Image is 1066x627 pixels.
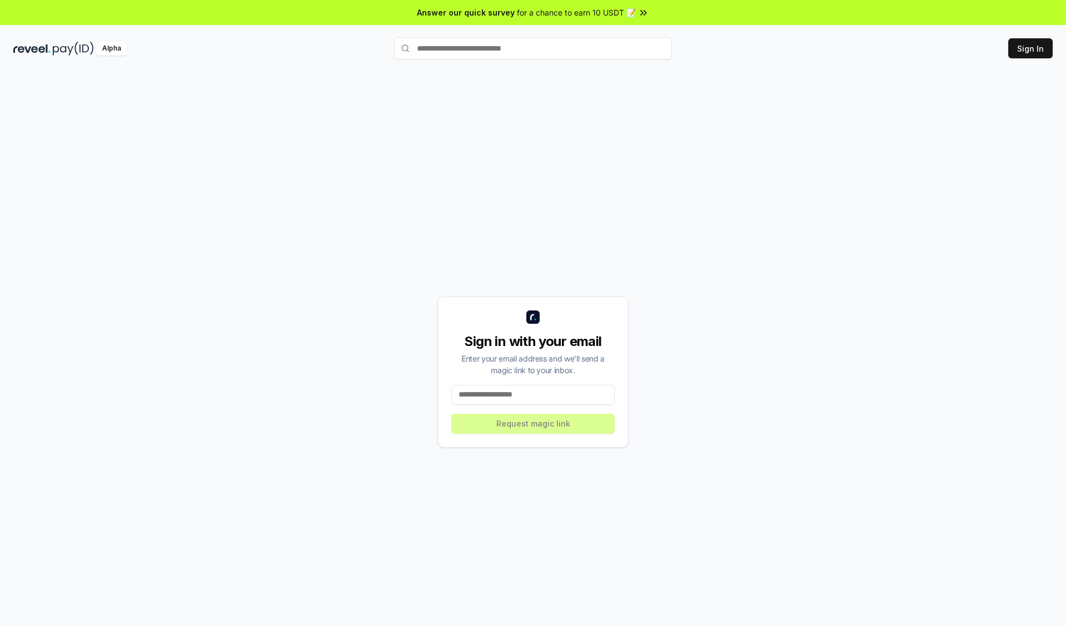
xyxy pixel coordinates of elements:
div: Sign in with your email [451,333,615,350]
span: for a chance to earn 10 USDT 📝 [517,7,636,18]
button: Sign In [1008,38,1053,58]
img: logo_small [526,310,540,324]
div: Alpha [96,42,127,56]
div: Enter your email address and we’ll send a magic link to your inbox. [451,353,615,376]
img: pay_id [53,42,94,56]
img: reveel_dark [13,42,51,56]
span: Answer our quick survey [417,7,515,18]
